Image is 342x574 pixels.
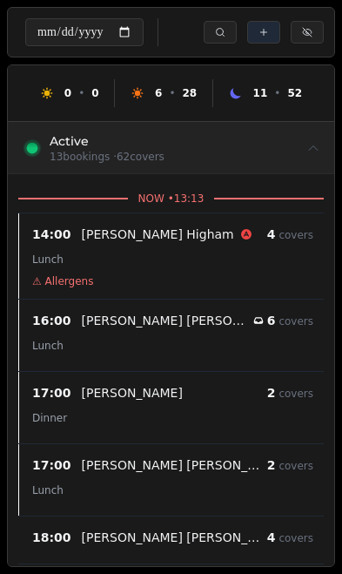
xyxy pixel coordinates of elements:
[278,532,313,544] span: covers
[241,229,251,240] svg: Allergens: Nuts
[82,529,267,546] p: [PERSON_NAME] [PERSON_NAME]
[32,312,71,329] span: 16:00
[64,87,71,99] span: 0
[32,412,67,424] span: Dinner
[32,226,71,243] span: 14:00
[274,86,280,100] span: •
[32,253,64,266] span: Lunch
[82,312,246,329] p: [PERSON_NAME] [PERSON_NAME]
[50,150,164,164] p: 13 bookings · 62 covers
[82,226,234,243] p: [PERSON_NAME] Higham
[267,227,276,241] span: 4
[278,315,313,328] span: covers
[91,87,98,99] span: 0
[278,229,313,241] span: covers
[155,87,162,99] span: 6
[50,132,164,150] h3: Active
[128,192,215,206] span: NOW • 13:13
[267,314,276,328] span: 6
[267,386,276,400] span: 2
[169,86,175,100] span: •
[78,86,84,100] span: •
[32,274,93,288] span: ⚠ Allergens
[278,460,313,472] span: covers
[267,530,276,544] span: 4
[278,388,313,400] span: covers
[204,21,237,44] button: Search bookings (Cmd/Ctrl + K)
[32,340,64,352] span: Lunch
[182,87,197,99] span: 28
[287,87,302,99] span: 52
[267,458,276,472] span: 2
[32,456,71,474] span: 17:00
[32,529,71,546] span: 18:00
[253,87,268,99] span: 11
[82,384,183,402] p: [PERSON_NAME]
[82,456,267,474] p: [PERSON_NAME] [PERSON_NAME]
[32,384,71,402] span: 17:00
[291,21,324,44] button: Show cancelled bookings (C key)
[247,21,280,44] button: Create new booking
[32,484,64,496] span: Lunch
